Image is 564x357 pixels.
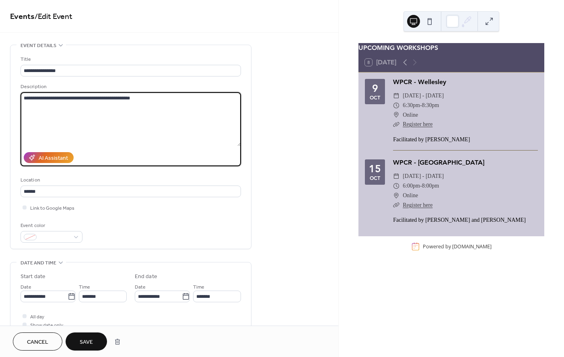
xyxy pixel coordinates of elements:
[39,154,68,163] div: AI Assistant
[452,243,492,250] a: [DOMAIN_NAME]
[393,159,484,166] a: WPCR - [GEOGRAPHIC_DATA]
[422,181,439,191] span: 8:00pm
[393,200,399,210] div: ​
[393,110,399,120] div: ​
[393,171,399,181] div: ​
[66,332,107,351] button: Save
[30,321,63,330] span: Show date only
[403,110,418,120] span: Online
[21,176,239,184] div: Location
[403,101,420,110] span: 6:30pm
[79,283,90,291] span: Time
[393,181,399,191] div: ​
[372,83,378,93] div: 9
[13,332,62,351] button: Cancel
[403,171,444,181] span: [DATE] - [DATE]
[403,91,444,101] span: [DATE] - [DATE]
[422,101,439,110] span: 8:30pm
[393,101,399,110] div: ​
[423,243,492,250] div: Powered by
[193,283,204,291] span: Time
[420,101,422,110] span: -
[393,120,399,129] div: ​
[21,259,56,267] span: Date and time
[27,338,48,347] span: Cancel
[10,9,35,25] a: Events
[21,221,81,230] div: Event color
[21,283,31,291] span: Date
[369,164,381,174] div: 15
[35,9,72,25] span: / Edit Event
[403,181,420,191] span: 6:00pm
[80,338,93,347] span: Save
[21,41,56,50] span: Event details
[393,78,446,86] a: WPCR - Wellesley
[403,202,432,208] a: Register here
[420,181,422,191] span: -
[403,191,418,200] span: Online
[358,43,544,53] div: UPCOMING WORKSHOPS
[393,191,399,200] div: ​
[135,272,157,281] div: End date
[30,313,44,321] span: All day
[30,204,74,213] span: Link to Google Maps
[393,91,399,101] div: ​
[393,216,538,224] div: Facilitated by [PERSON_NAME] and [PERSON_NAME]
[21,83,239,91] div: Description
[393,135,538,144] div: Facilitated by [PERSON_NAME]
[135,283,146,291] span: Date
[24,152,74,163] button: AI Assistant
[403,121,432,127] a: Register here
[370,95,380,100] div: Oct
[21,55,239,64] div: Title
[21,272,45,281] div: Start date
[370,175,380,181] div: Oct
